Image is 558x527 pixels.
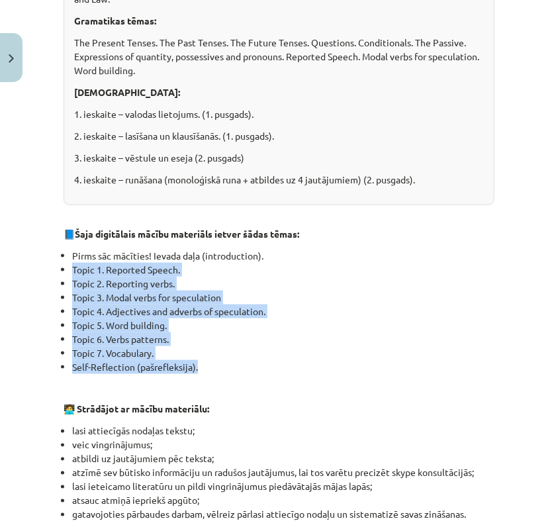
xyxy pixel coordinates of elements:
p: 3. ieskaite – vēstule un eseja (2. pusgads) [74,151,484,165]
li: Topic 5. Word building. [72,318,494,332]
li: atzīmē sev būtisko informāciju un radušos jautājumus, lai tos varētu precizēt skype konsultācijās; [72,466,494,480]
strong: Šaja digitālais mācību materiāls ietver šādas tēmas: [75,228,299,240]
li: Pirms sāc mācīties! Ievada daļa (introduction). [72,249,494,263]
li: Topic 4. Adjectives and adverbs of speculation. [72,305,494,318]
p: 4. ieskaite – runāšana (monoloģiskā runa + atbildes uz 4 jautājumiem) (2. pusgads). [74,173,484,187]
p: 1. ieskaite – valodas lietojums. (1. pusgads). [74,107,484,121]
li: Topic 6. Verbs patterns. [72,332,494,346]
li: Topic 7. Vocabulary. [72,346,494,360]
img: icon-close-lesson-0947bae3869378f0d4975bcd49f059093ad1ed9edebbc8119c70593378902aed.svg [9,54,14,63]
li: Topic 2. Reporting verbs. [72,277,494,291]
p: 📘 [64,227,494,241]
li: Self-Reflection (pašrefleksija). [72,360,494,374]
li: Topic 1. Reported Speech. [72,263,494,277]
li: gatavojoties pārbaudes darbam, vēlreiz pārlasi attiecīgo nodaļu un sistematizē savas zināšanas. [72,508,494,522]
li: atbildi uz jautājumiem pēc teksta; [72,452,494,466]
li: atsauc atmiņā iepriekš apgūto; [72,494,494,508]
p: The Present Tenses. The Past Tenses. The Future Tenses. Questions. Conditionals. The Passive. Exp... [74,36,484,77]
li: Topic 3. Modal verbs for speculation [72,291,494,305]
li: veic vingrinājumus; [72,438,494,452]
strong: [DEMOGRAPHIC_DATA]: [74,86,180,98]
li: lasi attiecīgās nodaļas tekstu; [72,424,494,438]
strong: 🧑‍💻 Strādājot ar mācību materiālu: [64,403,209,415]
strong: Gramatikas tēmas: [74,15,156,26]
p: 2. ieskaite – lasīšana un klausīšanās. (1. pusgads). [74,129,484,143]
li: lasi ieteicamo literatūru un pildi vingrinājumus piedāvātajās mājas lapās; [72,480,494,494]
